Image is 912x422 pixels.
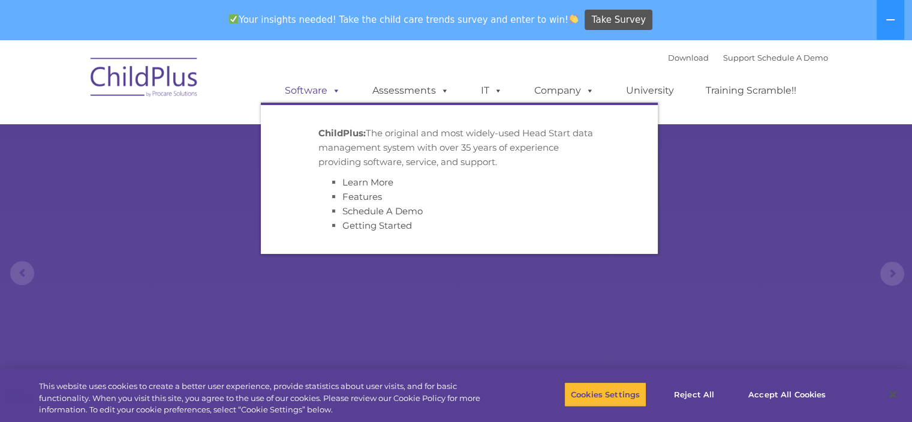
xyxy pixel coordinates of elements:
[318,126,600,169] p: The original and most widely-used Head Start data management system with over 35 years of experie...
[318,127,366,139] strong: ChildPlus:
[167,79,203,88] span: Last name
[342,220,412,231] a: Getting Started
[592,10,646,31] span: Take Survey
[360,79,461,103] a: Assessments
[522,79,606,103] a: Company
[229,14,238,23] img: ✅
[585,10,652,31] a: Take Survey
[39,381,502,416] div: This website uses cookies to create a better user experience, provide statistics about user visit...
[668,53,709,62] a: Download
[880,381,906,408] button: Close
[614,79,686,103] a: University
[342,176,393,188] a: Learn More
[757,53,828,62] a: Schedule A Demo
[668,53,828,62] font: |
[694,79,808,103] a: Training Scramble!!
[342,191,382,202] a: Features
[657,382,732,407] button: Reject All
[224,8,583,31] span: Your insights needed! Take the child care trends survey and enter to win!
[85,49,204,109] img: ChildPlus by Procare Solutions
[167,128,218,137] span: Phone number
[742,382,832,407] button: Accept All Cookies
[569,14,578,23] img: 👏
[469,79,514,103] a: IT
[723,53,755,62] a: Support
[273,79,353,103] a: Software
[564,382,646,407] button: Cookies Settings
[342,205,423,217] a: Schedule A Demo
